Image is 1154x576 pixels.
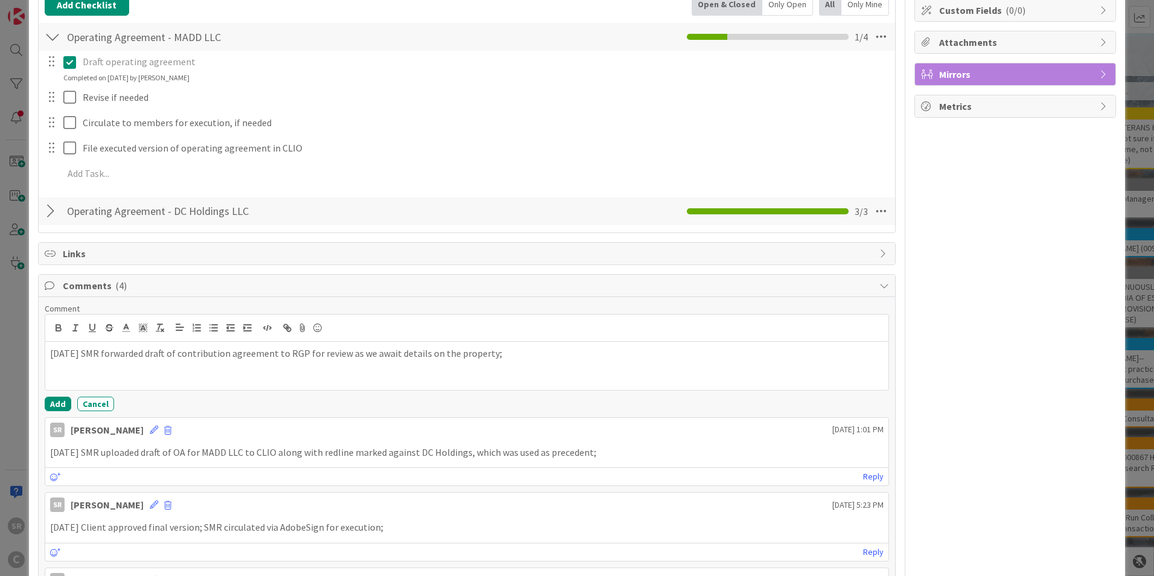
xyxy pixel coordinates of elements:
span: Comment [45,303,80,314]
p: [DATE] Client approved final version; SMR circulated via AdobeSign for execution; [50,520,884,534]
span: Mirrors [939,67,1094,82]
div: [PERSON_NAME] [71,423,144,437]
span: ( 4 ) [115,280,127,292]
button: Cancel [77,397,114,411]
p: File executed version of operating agreement in CLIO [83,141,887,155]
a: Reply [863,469,884,484]
span: ( 0/0 ) [1006,4,1025,16]
span: Attachments [939,35,1094,50]
input: Add Checklist... [63,26,334,48]
span: Comments [63,278,873,293]
p: Circulate to members for execution, if needed [83,116,887,130]
span: Custom Fields [939,3,1094,18]
span: [DATE] 1:01 PM [832,423,884,436]
p: Draft operating agreement [83,55,887,69]
div: Completed on [DATE] by [PERSON_NAME] [63,72,190,83]
span: Links [63,246,873,261]
p: [DATE] SMR uploaded draft of OA for MADD LLC to CLIO along with redline marked against DC Holding... [50,446,884,459]
div: [PERSON_NAME] [71,498,144,512]
div: SR [50,498,65,512]
a: Reply [863,545,884,560]
span: 1 / 4 [855,30,868,44]
p: [DATE] SMR forwarded draft of contribution agreement to RGP for review as we await details on the... [50,347,884,360]
button: Add [45,397,71,411]
span: Metrics [939,99,1094,114]
div: SR [50,423,65,437]
span: 3 / 3 [855,204,868,219]
span: [DATE] 5:23 PM [832,499,884,511]
input: Add Checklist... [63,200,334,222]
p: Revise if needed [83,91,887,104]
